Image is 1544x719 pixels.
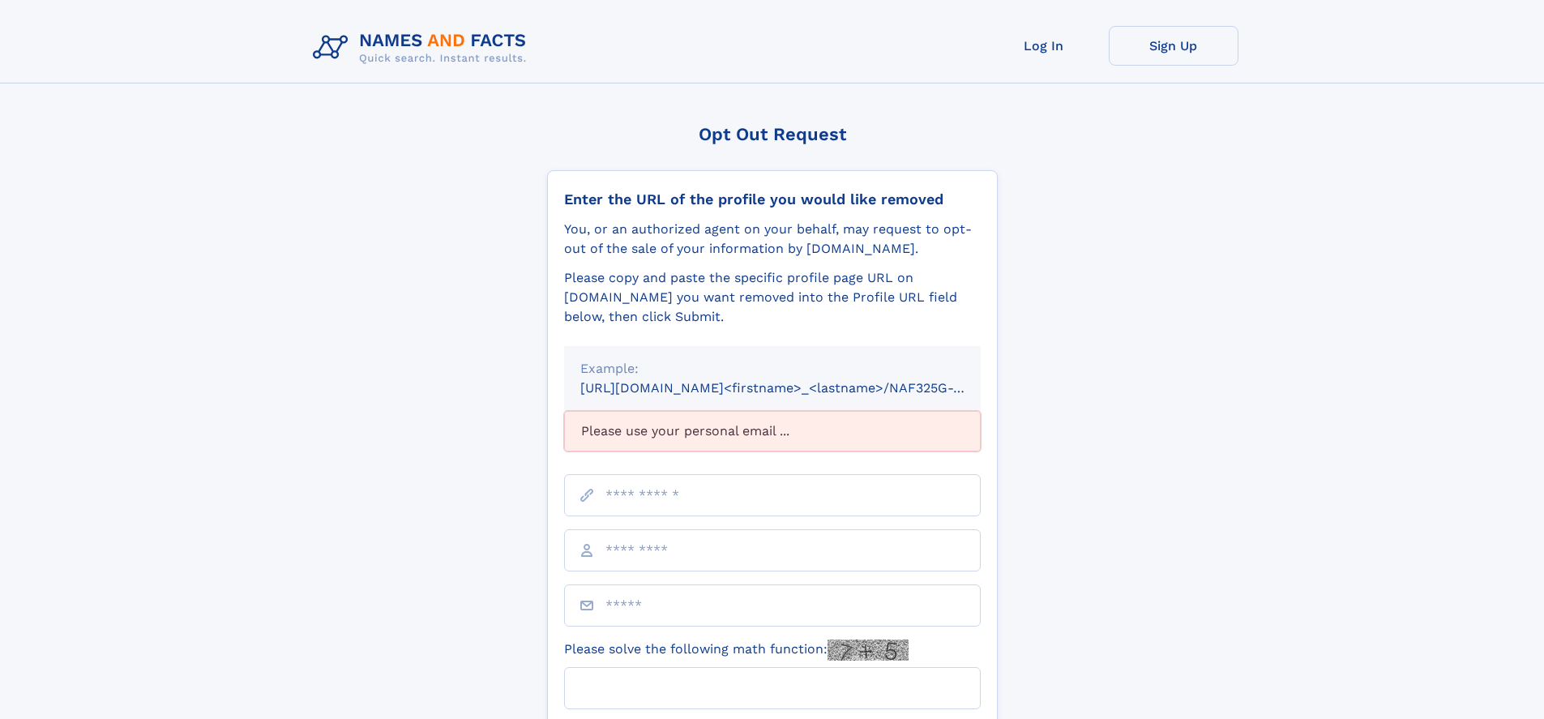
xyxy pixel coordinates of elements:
img: Logo Names and Facts [306,26,540,70]
div: Enter the URL of the profile you would like removed [564,190,981,208]
div: Please use your personal email ... [564,411,981,452]
div: You, or an authorized agent on your behalf, may request to opt-out of the sale of your informatio... [564,220,981,259]
div: Opt Out Request [547,124,998,144]
a: Log In [979,26,1109,66]
div: Example: [580,359,964,379]
div: Please copy and paste the specific profile page URL on [DOMAIN_NAME] you want removed into the Pr... [564,268,981,327]
small: [URL][DOMAIN_NAME]<firstname>_<lastname>/NAF325G-xxxxxxxx [580,380,1012,396]
a: Sign Up [1109,26,1238,66]
label: Please solve the following math function: [564,640,909,661]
